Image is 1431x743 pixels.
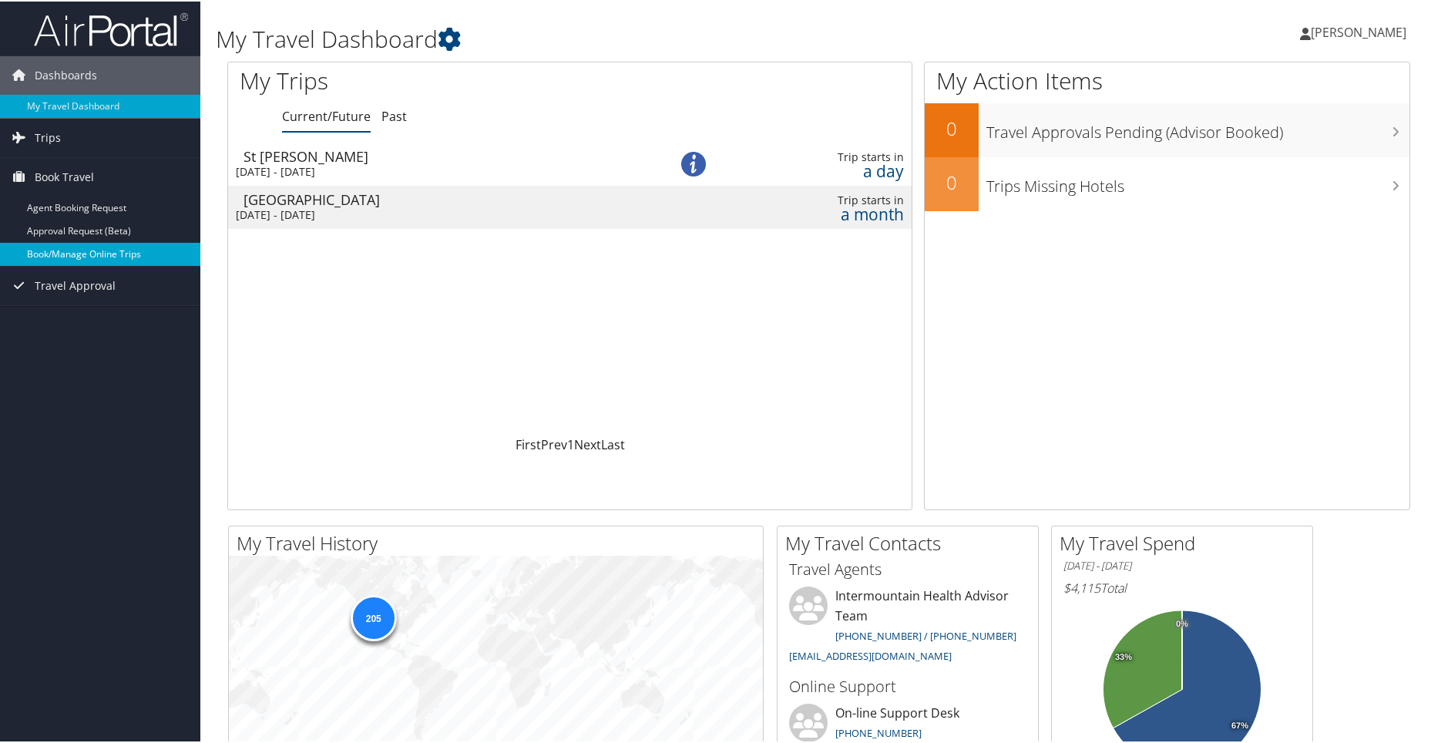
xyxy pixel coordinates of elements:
img: airportal-logo.png [34,10,188,46]
a: 1 [567,435,574,452]
div: [DATE] - [DATE] [236,163,628,177]
a: 0Travel Approvals Pending (Advisor Booked) [925,102,1409,156]
li: Intermountain Health Advisor Team [781,585,1034,667]
span: Travel Approval [35,265,116,304]
img: alert-flat-solid-info.png [681,150,706,175]
h2: My Travel Contacts [785,529,1038,555]
span: Trips [35,117,61,156]
h2: 0 [925,114,979,140]
h1: My Travel Dashboard [216,22,1020,54]
h2: My Travel Spend [1060,529,1312,555]
a: First [516,435,541,452]
tspan: 67% [1231,720,1248,729]
div: a day [751,163,904,177]
span: $4,115 [1063,578,1100,595]
a: [PHONE_NUMBER] / [PHONE_NUMBER] [835,627,1016,641]
div: [DATE] - [DATE] [236,207,628,220]
h2: 0 [925,168,979,194]
a: Next [574,435,601,452]
h3: Travel Agents [789,557,1026,579]
div: a month [751,206,904,220]
div: Trip starts in [751,192,904,206]
a: [EMAIL_ADDRESS][DOMAIN_NAME] [789,647,952,661]
span: [PERSON_NAME] [1311,22,1406,39]
span: Book Travel [35,156,94,195]
div: [GEOGRAPHIC_DATA] [244,191,636,205]
a: Past [381,106,407,123]
h3: Online Support [789,674,1026,696]
div: 205 [350,593,396,640]
tspan: 33% [1115,651,1132,661]
h3: Trips Missing Hotels [986,166,1409,196]
div: Trip starts in [751,149,904,163]
h1: My Trips [240,63,616,96]
h3: Travel Approvals Pending (Advisor Booked) [986,113,1409,142]
a: [PHONE_NUMBER] [835,725,922,738]
h6: Total [1063,578,1301,595]
span: Dashboards [35,55,97,93]
tspan: 0% [1176,618,1188,627]
a: Prev [541,435,567,452]
a: Last [601,435,625,452]
div: St [PERSON_NAME] [244,148,636,162]
a: 0Trips Missing Hotels [925,156,1409,210]
a: [PERSON_NAME] [1300,8,1422,54]
h2: My Travel History [237,529,763,555]
h6: [DATE] - [DATE] [1063,557,1301,572]
h1: My Action Items [925,63,1409,96]
a: Current/Future [282,106,371,123]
